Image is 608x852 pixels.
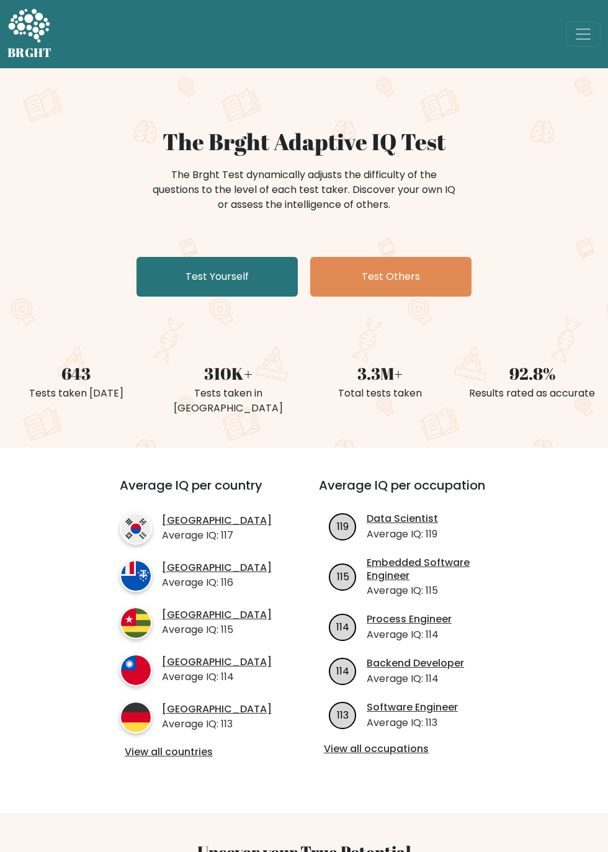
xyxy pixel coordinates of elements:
h5: BRGHT [7,45,52,60]
text: 114 [336,620,349,634]
p: Average IQ: 116 [162,575,272,590]
a: Test Others [310,257,472,297]
div: 643 [7,361,145,386]
a: BRGHT [7,5,52,63]
a: Software Engineer [367,701,458,714]
a: Test Yourself [136,257,298,297]
a: Backend Developer [367,657,464,670]
button: Toggle navigation [566,22,601,47]
a: [GEOGRAPHIC_DATA] [162,514,272,527]
p: Average IQ: 114 [367,627,452,642]
a: View all occupations [324,743,498,756]
p: Average IQ: 119 [367,527,438,542]
text: 119 [337,519,349,534]
div: Results rated as accurate [463,386,601,401]
text: 113 [337,708,349,722]
p: Average IQ: 114 [367,671,464,686]
a: [GEOGRAPHIC_DATA] [162,562,272,575]
img: country [120,560,152,592]
div: 3.3M+ [311,361,449,386]
div: Tests taken in [GEOGRAPHIC_DATA] [159,386,297,416]
a: Process Engineer [367,613,452,626]
h3: Average IQ per country [120,478,274,508]
a: [GEOGRAPHIC_DATA] [162,656,272,669]
p: Average IQ: 115 [367,583,503,598]
div: Tests taken [DATE] [7,386,145,401]
h3: Average IQ per occupation [319,478,503,508]
p: Average IQ: 114 [162,670,272,684]
img: country [120,513,152,545]
p: Average IQ: 117 [162,528,272,543]
p: Average IQ: 113 [367,715,458,730]
h1: The Brght Adaptive IQ Test [7,128,601,155]
p: Average IQ: 115 [162,622,272,637]
div: 92.8% [463,361,601,386]
a: [GEOGRAPHIC_DATA] [162,703,272,716]
img: country [120,701,152,733]
a: View all countries [125,746,269,759]
div: 310K+ [159,361,297,386]
a: Data Scientist [367,513,438,526]
img: country [120,607,152,639]
text: 115 [337,570,349,584]
a: [GEOGRAPHIC_DATA] [162,609,272,622]
div: The Brght Test dynamically adjusts the difficulty of the questions to the level of each test take... [149,168,459,212]
div: Total tests taken [311,386,449,401]
a: Embedded Software Engineer [367,557,503,583]
text: 114 [336,664,349,678]
img: country [120,654,152,686]
p: Average IQ: 113 [162,717,272,732]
